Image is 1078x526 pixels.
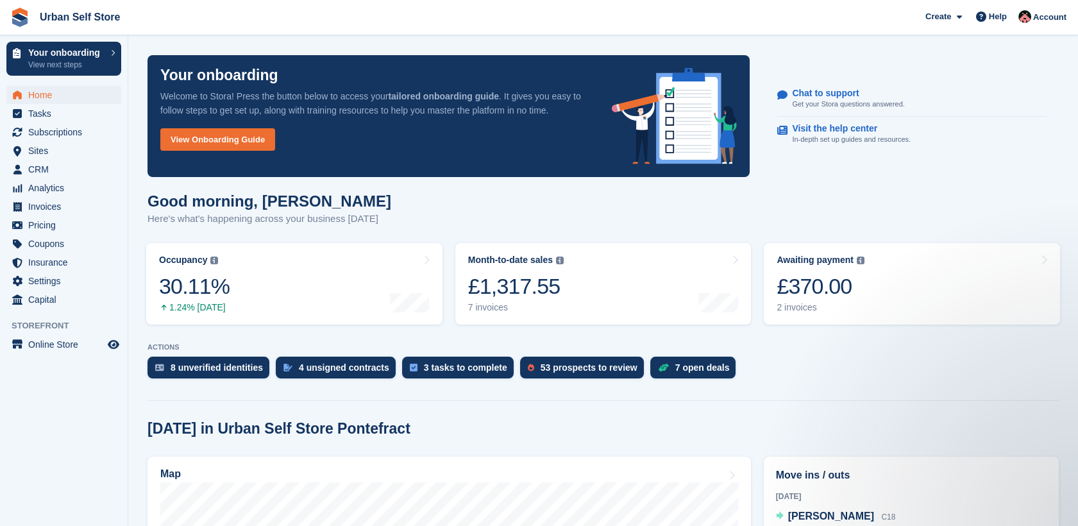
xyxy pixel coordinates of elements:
[6,142,121,160] a: menu
[857,257,864,264] img: icon-info-grey-7440780725fd019a000dd9b08b2336e03edf1995a4989e88bcd33f0948082b44.svg
[6,216,121,234] a: menu
[468,273,564,300] div: £1,317.55
[147,420,410,437] h2: [DATE] in Urban Self Store Pontefract
[159,302,230,313] div: 1.24% [DATE]
[28,160,105,178] span: CRM
[792,134,911,145] p: In-depth set up guides and resources.
[6,179,121,197] a: menu
[159,255,207,266] div: Occupancy
[160,468,181,480] h2: Map
[147,212,391,226] p: Here's what's happening across your business [DATE]
[28,198,105,216] span: Invoices
[1018,10,1031,23] img: Josh Marshall
[106,337,121,352] a: Preview store
[28,142,105,160] span: Sites
[776,468,1047,483] h2: Move ins / outs
[6,123,121,141] a: menu
[520,357,650,385] a: 53 prospects to review
[776,491,1047,502] div: [DATE]
[658,363,669,372] img: deal-1b604bf984904fb50ccaf53a9ad4b4a5d6e5aea283cecdc64d6e3604feb123c2.svg
[171,362,263,373] div: 8 unverified identities
[147,192,391,210] h1: Good morning, [PERSON_NAME]
[6,272,121,290] a: menu
[28,123,105,141] span: Subscriptions
[777,255,854,266] div: Awaiting payment
[792,123,900,134] p: Visit the help center
[28,105,105,123] span: Tasks
[35,6,125,28] a: Urban Self Store
[402,357,520,385] a: 3 tasks to complete
[776,509,896,525] a: [PERSON_NAME] C18
[792,88,894,99] p: Chat to support
[388,91,499,101] strong: tailored onboarding guide
[276,357,402,385] a: 4 unsigned contracts
[147,357,276,385] a: 8 unverified identities
[146,243,442,325] a: Occupancy 30.11% 1.24% [DATE]
[28,179,105,197] span: Analytics
[468,255,553,266] div: Month-to-date sales
[777,273,864,300] div: £370.00
[792,99,904,110] p: Get your Stora questions answered.
[468,302,564,313] div: 7 invoices
[6,105,121,123] a: menu
[925,10,951,23] span: Create
[541,362,637,373] div: 53 prospects to review
[6,291,121,309] a: menu
[28,291,105,309] span: Capital
[159,273,230,300] div: 30.11%
[777,81,1047,117] a: Chat to support Get your Stora questions answered.
[764,243,1060,325] a: Awaiting payment £370.00 2 invoices
[28,235,105,253] span: Coupons
[155,364,164,371] img: verify_identity-adf6edd0f0f0b5bbfe63781bf79b02c33cf7c696d77639b501bdc392416b5a36.svg
[283,364,292,371] img: contract_signature_icon-13c848040528278c33f63329250d36e43548de30e8caae1d1a13099fd9432cc5.svg
[28,86,105,104] span: Home
[299,362,389,373] div: 4 unsigned contracts
[777,117,1047,151] a: Visit the help center In-depth set up guides and resources.
[528,364,534,371] img: prospect-51fa495bee0391a8d652442698ab0144808aea92771e9ea1ae160a38d050c398.svg
[675,362,730,373] div: 7 open deals
[989,10,1007,23] span: Help
[28,216,105,234] span: Pricing
[12,319,128,332] span: Storefront
[6,198,121,216] a: menu
[28,253,105,271] span: Insurance
[1033,11,1066,24] span: Account
[6,335,121,353] a: menu
[10,8,29,27] img: stora-icon-8386f47178a22dfd0bd8f6a31ec36ba5ce8667c1dd55bd0f319d3a0aa187defe.svg
[612,68,737,164] img: onboarding-info-6c161a55d2c0e0a8cae90662b2fe09162a5109e8cc188191df67fb4f79e88e88.svg
[160,89,591,117] p: Welcome to Stora! Press the button below to access your . It gives you easy to follow steps to ge...
[556,257,564,264] img: icon-info-grey-7440780725fd019a000dd9b08b2336e03edf1995a4989e88bcd33f0948082b44.svg
[424,362,507,373] div: 3 tasks to complete
[788,511,874,522] span: [PERSON_NAME]
[6,253,121,271] a: menu
[28,59,105,71] p: View next steps
[6,160,121,178] a: menu
[6,86,121,104] a: menu
[210,257,218,264] img: icon-info-grey-7440780725fd019a000dd9b08b2336e03edf1995a4989e88bcd33f0948082b44.svg
[881,513,895,522] span: C18
[160,128,275,151] a: View Onboarding Guide
[147,343,1059,352] p: ACTIONS
[28,272,105,290] span: Settings
[410,364,417,371] img: task-75834270c22a3079a89374b754ae025e5fb1db73e45f91037f5363f120a921f8.svg
[160,68,278,83] p: Your onboarding
[28,48,105,57] p: Your onboarding
[777,302,864,313] div: 2 invoices
[650,357,743,385] a: 7 open deals
[6,235,121,253] a: menu
[455,243,752,325] a: Month-to-date sales £1,317.55 7 invoices
[6,42,121,76] a: Your onboarding View next steps
[28,335,105,353] span: Online Store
